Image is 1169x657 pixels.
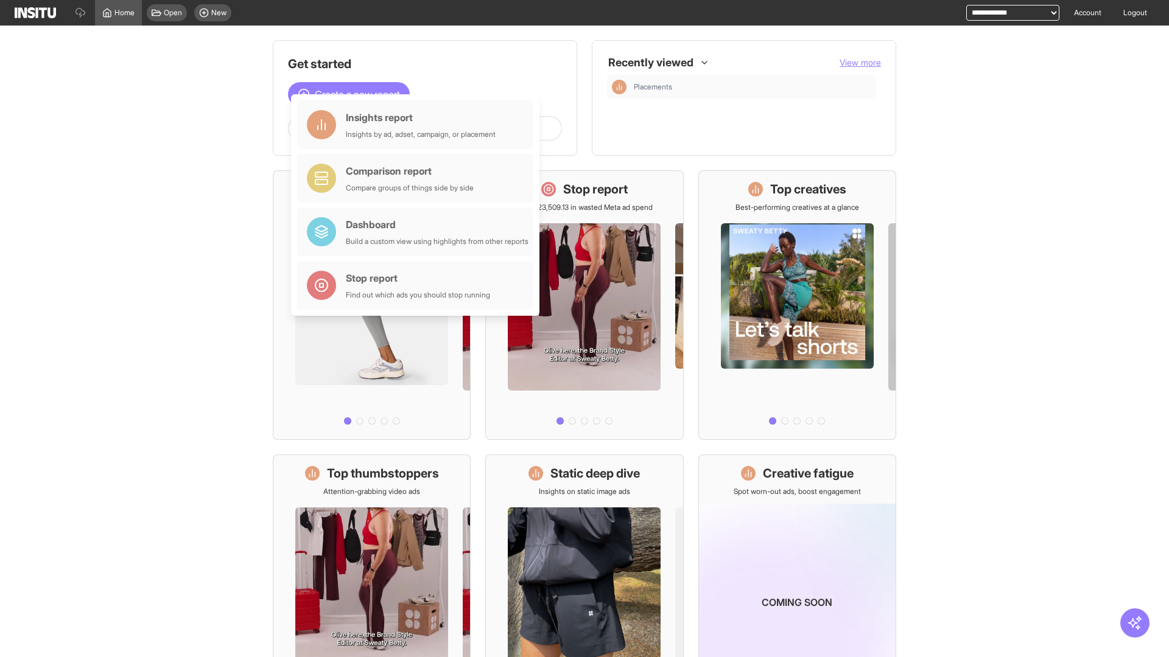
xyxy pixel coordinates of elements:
div: Stop report [346,271,490,285]
a: Top creativesBest-performing creatives at a glance [698,170,896,440]
h1: Get started [288,55,562,72]
h1: Static deep dive [550,465,640,482]
p: Best-performing creatives at a glance [735,203,859,212]
img: Logo [15,7,56,18]
div: Compare groups of things side by side [346,183,474,193]
div: Build a custom view using highlights from other reports [346,237,528,246]
h1: Top thumbstoppers [327,465,439,482]
span: View more [840,57,881,68]
div: Dashboard [346,217,528,232]
div: Insights report [346,110,496,125]
p: Save £23,509.13 in wasted Meta ad spend [516,203,653,212]
div: Find out which ads you should stop running [346,290,490,300]
button: Create a new report [288,82,410,106]
span: New [211,8,226,18]
p: Insights on static image ads [539,487,630,496]
button: View more [840,57,881,69]
div: Insights [612,80,627,94]
a: Stop reportSave £23,509.13 in wasted Meta ad spend [485,170,683,440]
h1: Top creatives [770,181,846,198]
a: What's live nowSee all active ads instantly [273,170,471,440]
p: Attention-grabbing video ads [323,487,420,496]
span: Placements [634,82,871,92]
div: Comparison report [346,164,474,178]
h1: Stop report [563,181,628,198]
div: Insights by ad, adset, campaign, or placement [346,130,496,139]
span: Open [164,8,182,18]
span: Home [114,8,135,18]
span: Placements [634,82,672,92]
span: Create a new report [315,87,400,102]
